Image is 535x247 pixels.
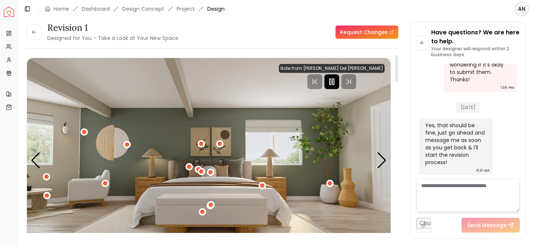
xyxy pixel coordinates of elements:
[4,7,14,17] img: Spacejoy Logo
[431,46,520,58] p: Your designer will respond within 2 business days.
[377,152,387,169] div: Next slide
[4,7,14,17] a: Spacejoy
[456,102,480,113] span: [DATE]
[47,34,178,42] small: Designed for You – Take a Look at Your New Space
[501,84,514,91] div: 1:38 PM
[431,28,520,46] p: Have questions? We are here to help.
[31,152,41,169] div: Previous slide
[327,77,336,86] svg: Pause
[476,167,490,174] div: 8:31 AM
[515,2,528,16] span: AN
[177,5,195,13] a: Project
[207,5,225,13] span: Design
[47,22,178,34] h3: revision 1
[335,26,398,39] a: Request Changes
[122,5,164,13] li: Design Concept
[54,5,69,13] a: Home
[82,5,110,13] a: Dashboard
[514,1,529,16] button: AN
[45,5,225,13] nav: breadcrumb
[279,64,385,73] div: Note from [PERSON_NAME] Del [PERSON_NAME]
[425,122,485,166] div: Yes, that should be fine, just go ahead and message me as soon as you get back & I'll start the r...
